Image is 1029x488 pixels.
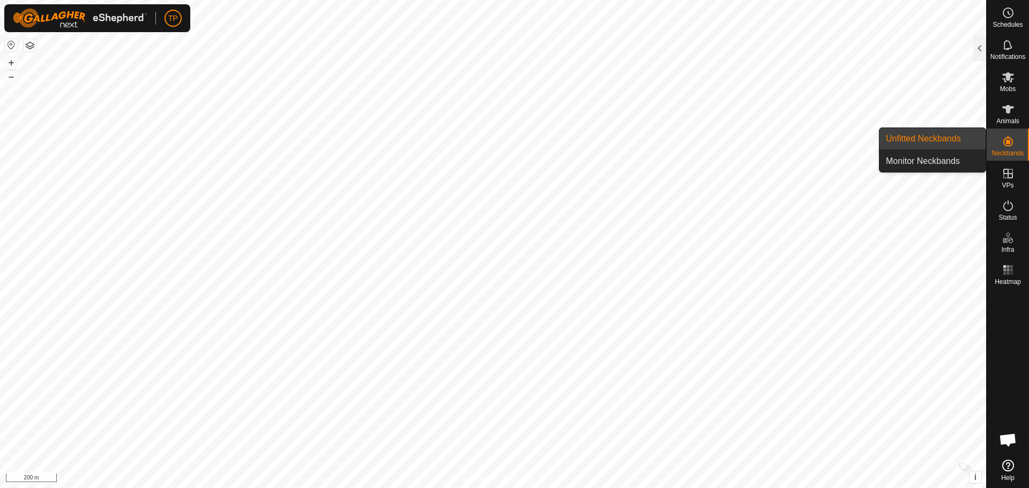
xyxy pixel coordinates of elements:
a: Monitor Neckbands [879,151,986,172]
span: TP [168,13,178,24]
span: Infra [1001,246,1014,253]
button: Reset Map [5,39,18,51]
button: Map Layers [24,39,36,52]
button: – [5,70,18,83]
a: Privacy Policy [451,474,491,484]
span: Monitor Neckbands [886,155,960,168]
a: Help [987,455,1029,485]
span: Help [1001,475,1015,481]
button: i [970,471,981,483]
span: Notifications [990,54,1025,60]
span: VPs [1002,182,1013,189]
img: Gallagher Logo [13,9,147,28]
span: Mobs [1000,86,1016,92]
span: Status [998,214,1017,221]
span: Heatmap [995,279,1021,285]
a: Unfitted Neckbands [879,128,986,149]
span: Animals [996,118,1019,124]
div: Open chat [992,424,1024,456]
span: Schedules [993,21,1023,28]
a: Contact Us [504,474,535,484]
span: i [974,472,976,482]
span: Unfitted Neckbands [886,132,961,145]
span: Neckbands [991,150,1024,156]
button: + [5,56,18,69]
